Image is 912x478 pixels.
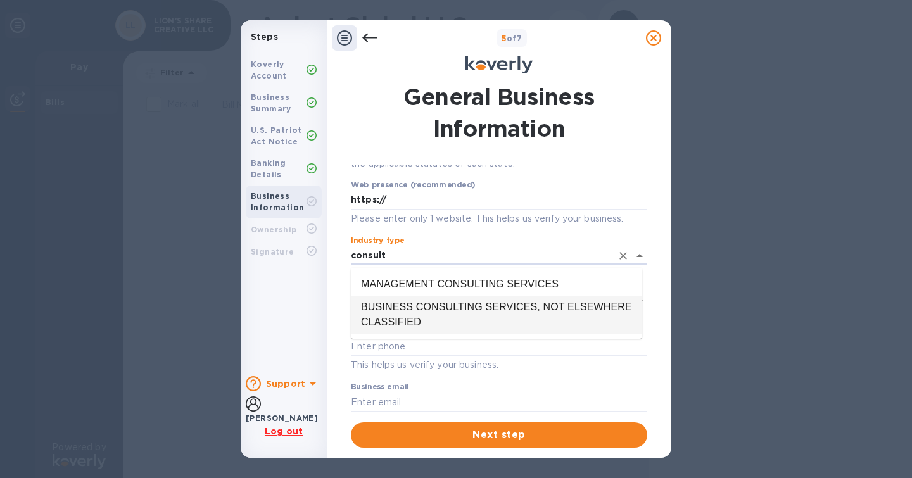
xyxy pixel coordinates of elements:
b: Steps [251,32,278,42]
button: Clear [614,247,632,265]
b: Koverly Account [251,60,287,80]
p: +1 [376,282,385,295]
span: 1 [490,34,493,43]
b: of 7 [502,34,522,43]
button: Verify email address [351,415,647,441]
h1: Create Koverly Account [366,81,633,113]
span: Verify email address [361,420,637,436]
p: Please enter only 1 website. This helps us verify your business. [351,211,647,226]
input: Select industry type and select closest match [351,246,612,265]
h1: General Business Information [351,81,647,144]
input: Email [351,234,647,253]
b: Ownership [251,225,297,234]
label: Repeat password [351,365,421,373]
img: US [351,282,371,296]
button: Close [631,247,649,265]
button: Next step [351,422,647,448]
label: First name [351,134,393,142]
b: Support [266,379,305,389]
label: Industry type [351,237,405,244]
b: U.S. Patriot Act Notice [251,125,302,146]
b: Banking Details [251,158,286,179]
label: Web presence (recommended) [351,182,475,189]
b: Business Summary [251,92,291,113]
p: This helps us verify your business. [351,358,647,372]
button: toggle password visibility [617,371,642,396]
label: Last name [351,179,393,187]
span: 5 [502,34,507,43]
b: Business Information [251,191,304,212]
li: BUSINESS CONSULTING SERVICES, NOT ELSEWHERE CLASSIFIED [351,296,642,334]
span: By logging in you agree to [PERSON_NAME]'s and . [398,452,601,474]
u: Log out [265,426,303,436]
button: toggle password visibility [617,315,642,341]
label: Email [351,225,373,232]
b: of 7 [490,34,509,43]
input: Enter your last name [351,189,647,208]
span: Next step [361,427,637,443]
b: Signature [251,247,294,256]
input: Enter your first name [351,143,647,162]
b: [PERSON_NAME] [246,413,318,423]
li: MANAGEMENT CONSULTING SERVICES [351,273,642,296]
p: Minimum 8 characters with at least 1 number [351,339,647,354]
input: Enter email [351,393,647,412]
label: Password [351,310,389,317]
b: Support [266,420,305,430]
input: Enter phone [351,337,647,356]
label: Phone number [351,270,409,278]
label: Business email [351,384,409,391]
